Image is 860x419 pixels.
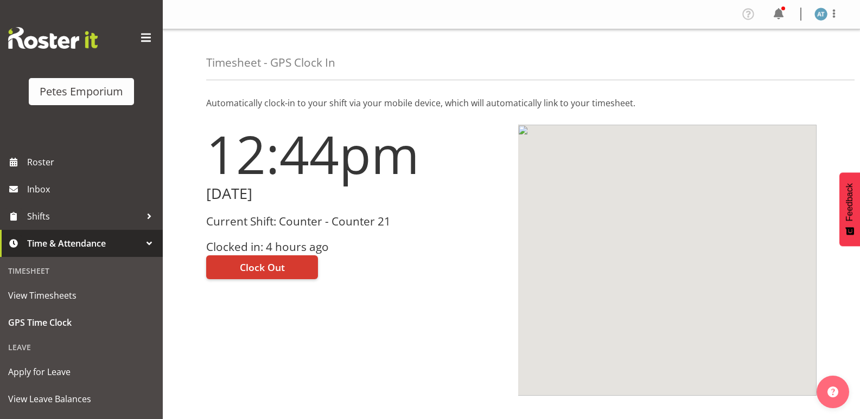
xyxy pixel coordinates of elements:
div: Leave [3,336,160,358]
span: GPS Time Clock [8,314,155,331]
button: Clock Out [206,255,318,279]
span: Feedback [845,183,855,221]
h4: Timesheet - GPS Clock In [206,56,335,69]
h1: 12:44pm [206,125,505,183]
img: alex-micheal-taniwha5364.jpg [814,8,827,21]
span: Clock Out [240,260,285,274]
span: View Leave Balances [8,391,155,407]
div: Petes Emporium [40,83,123,100]
span: Inbox [27,181,157,197]
span: Shifts [27,208,141,224]
a: View Leave Balances [3,385,160,412]
span: View Timesheets [8,287,155,304]
a: Apply for Leave [3,358,160,385]
span: Time & Attendance [27,235,141,252]
button: Feedback - Show survey [839,172,860,246]
div: Timesheet [3,260,160,282]
h3: Clocked in: 4 hours ago [206,241,505,253]
img: Rosterit website logo [8,27,98,49]
span: Apply for Leave [8,364,155,380]
h3: Current Shift: Counter - Counter 21 [206,215,505,228]
img: help-xxl-2.png [827,386,838,397]
span: Roster [27,154,157,170]
a: View Timesheets [3,282,160,309]
h2: [DATE] [206,185,505,202]
a: GPS Time Clock [3,309,160,336]
p: Automatically clock-in to your shift via your mobile device, which will automatically link to you... [206,96,817,109]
